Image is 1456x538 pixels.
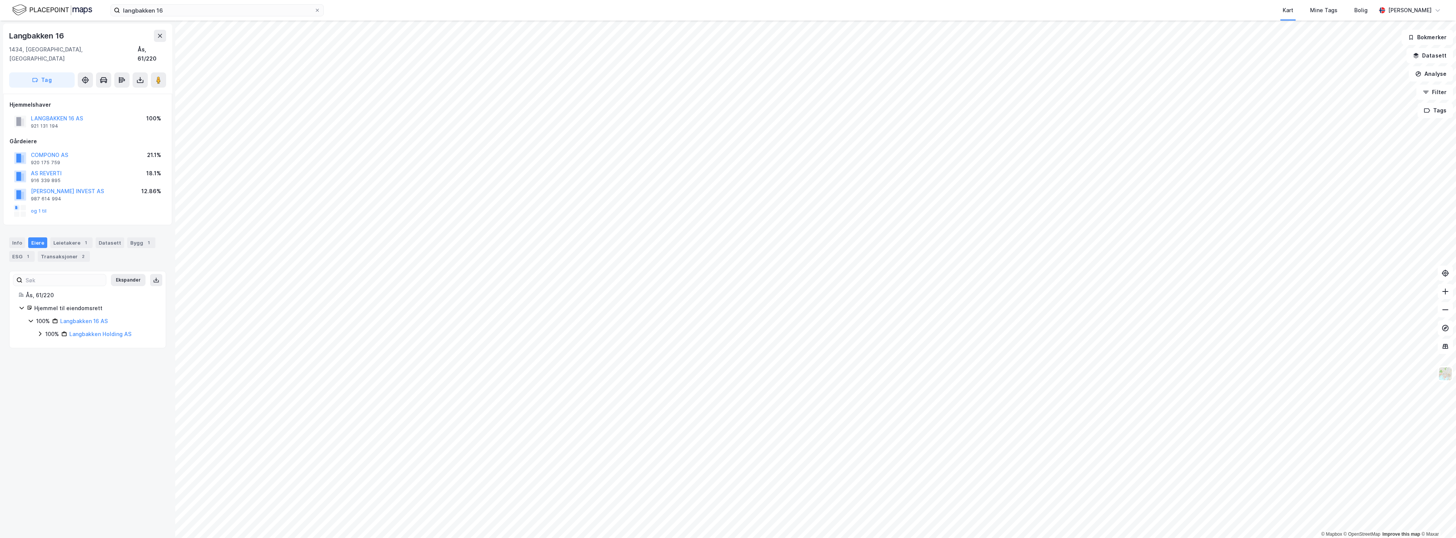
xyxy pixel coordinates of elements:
a: Improve this map [1382,532,1420,537]
button: Ekspander [111,274,146,286]
div: 12.86% [141,187,161,196]
div: Hjemmel til eiendomsrett [34,304,157,313]
div: 2 [79,253,87,260]
div: 21.1% [147,151,161,160]
div: 921 131 194 [31,123,58,129]
button: Tag [9,72,75,88]
div: 987 614 994 [31,196,61,202]
div: 100% [36,317,50,326]
button: Tags [1418,103,1453,118]
div: Kontrollprogram for chat [1418,501,1456,538]
button: Filter [1416,85,1453,100]
div: Langbakken 16 [9,30,65,42]
a: OpenStreetMap [1344,532,1381,537]
div: Kart [1283,6,1293,15]
div: 18.1% [146,169,161,178]
button: Datasett [1406,48,1453,63]
div: Ås, 61/220 [138,45,166,63]
div: Info [9,237,25,248]
div: 100% [45,330,59,339]
div: Eiere [28,237,47,248]
a: Langbakken Holding AS [69,331,131,337]
img: Z [1438,367,1453,381]
div: 916 339 895 [31,178,61,184]
div: [PERSON_NAME] [1388,6,1432,15]
div: Gårdeiere [10,137,166,146]
div: 100% [146,114,161,123]
div: Bygg [127,237,155,248]
div: ESG [9,251,35,262]
button: Analyse [1409,66,1453,82]
div: 920 175 759 [31,160,60,166]
div: 1 [145,239,152,247]
input: Søk [22,274,106,286]
div: Transaksjoner [38,251,90,262]
div: Mine Tags [1310,6,1338,15]
input: Søk på adresse, matrikkel, gårdeiere, leietakere eller personer [120,5,314,16]
a: Mapbox [1321,532,1342,537]
div: 1 [24,253,32,260]
div: Hjemmelshaver [10,100,166,109]
div: Leietakere [50,237,93,248]
a: Langbakken 16 AS [60,318,108,324]
button: Bokmerker [1402,30,1453,45]
div: Bolig [1354,6,1368,15]
iframe: Chat Widget [1418,501,1456,538]
div: 1 [82,239,90,247]
img: logo.f888ab2527a4732fd821a326f86c7f29.svg [12,3,92,17]
div: Datasett [96,237,124,248]
div: 1434, [GEOGRAPHIC_DATA], [GEOGRAPHIC_DATA] [9,45,138,63]
div: Ås, 61/220 [26,291,157,300]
